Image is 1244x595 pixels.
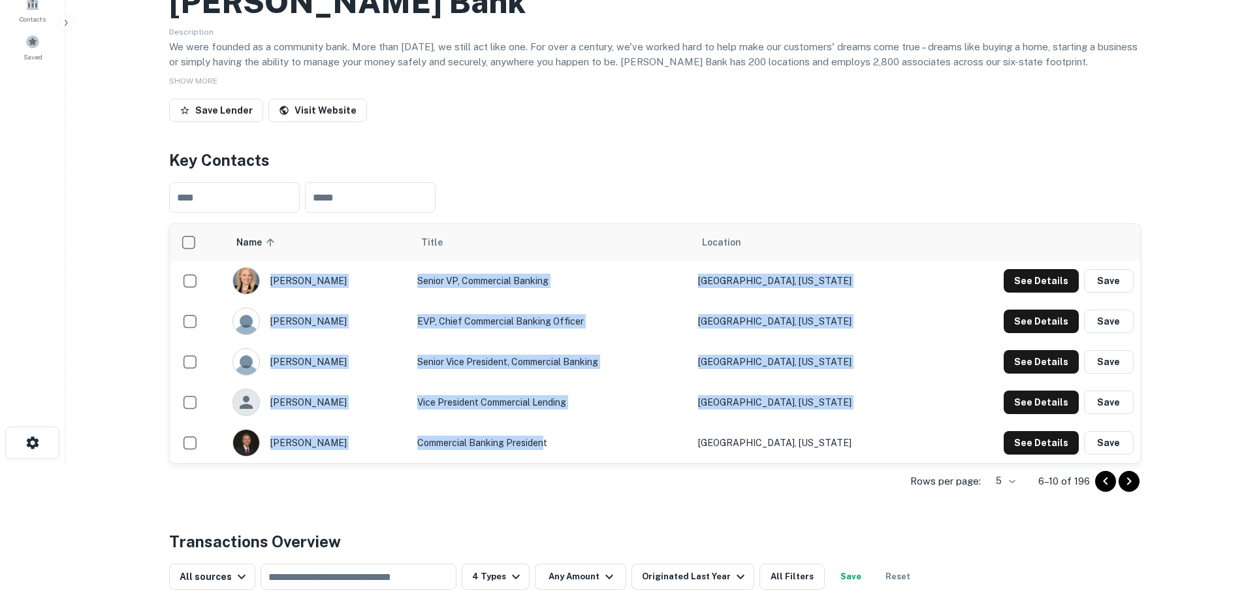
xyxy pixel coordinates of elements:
[642,569,748,585] div: Originated Last Year
[692,261,933,301] td: [GEOGRAPHIC_DATA], [US_STATE]
[411,224,692,261] th: Title
[236,234,279,250] span: Name
[232,267,404,295] div: [PERSON_NAME]
[1004,310,1079,333] button: See Details
[170,224,1140,463] div: scrollable content
[1084,269,1134,293] button: Save
[20,14,46,24] span: Contacts
[1004,391,1079,414] button: See Details
[1084,310,1134,333] button: Save
[1004,431,1079,455] button: See Details
[169,39,1141,70] p: We were founded as a community bank. More than [DATE], we still act like one. For over a century,...
[1179,490,1244,553] iframe: Chat Widget
[462,564,530,590] button: 4 Types
[1095,471,1116,492] button: Go to previous page
[411,423,692,463] td: Commercial Banking President
[233,430,259,456] img: 1583527891666
[692,342,933,382] td: [GEOGRAPHIC_DATA], [US_STATE]
[1084,431,1134,455] button: Save
[759,564,825,590] button: All Filters
[169,148,1141,172] h4: Key Contacts
[232,429,404,457] div: [PERSON_NAME]
[268,99,367,122] a: Visit Website
[169,76,217,86] span: SHOW MORE
[24,52,42,62] span: Saved
[232,348,404,376] div: [PERSON_NAME]
[169,27,214,37] span: Description
[1038,474,1090,489] p: 6–10 of 196
[226,224,410,261] th: Name
[169,564,255,590] button: All sources
[702,234,741,250] span: Location
[1084,391,1134,414] button: Save
[692,301,933,342] td: [GEOGRAPHIC_DATA], [US_STATE]
[986,472,1017,490] div: 5
[692,224,933,261] th: Location
[692,423,933,463] td: [GEOGRAPHIC_DATA], [US_STATE]
[421,234,460,250] span: Title
[631,564,754,590] button: Originated Last Year
[411,261,692,301] td: Senior VP, Commercial Banking
[692,382,933,423] td: [GEOGRAPHIC_DATA], [US_STATE]
[535,564,626,590] button: Any Amount
[910,474,981,489] p: Rows per page:
[1084,350,1134,374] button: Save
[1004,350,1079,374] button: See Details
[411,301,692,342] td: EVP, Chief Commercial Banking Officer
[411,342,692,382] td: Senior Vice President, Commercial Banking
[169,99,263,122] button: Save Lender
[877,564,919,590] button: Reset
[233,349,259,375] img: 9c8pery4andzj6ohjkjp54ma2
[233,268,259,294] img: 1516758587792
[232,308,404,335] div: [PERSON_NAME]
[180,569,249,585] div: All sources
[169,530,341,553] h4: Transactions Overview
[233,308,259,334] img: 9c8pery4andzj6ohjkjp54ma2
[1004,269,1079,293] button: See Details
[1119,471,1140,492] button: Go to next page
[4,29,61,65] a: Saved
[411,382,692,423] td: Vice President Commercial Lending
[830,564,872,590] button: Save your search to get updates of matches that match your search criteria.
[232,389,404,416] div: [PERSON_NAME]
